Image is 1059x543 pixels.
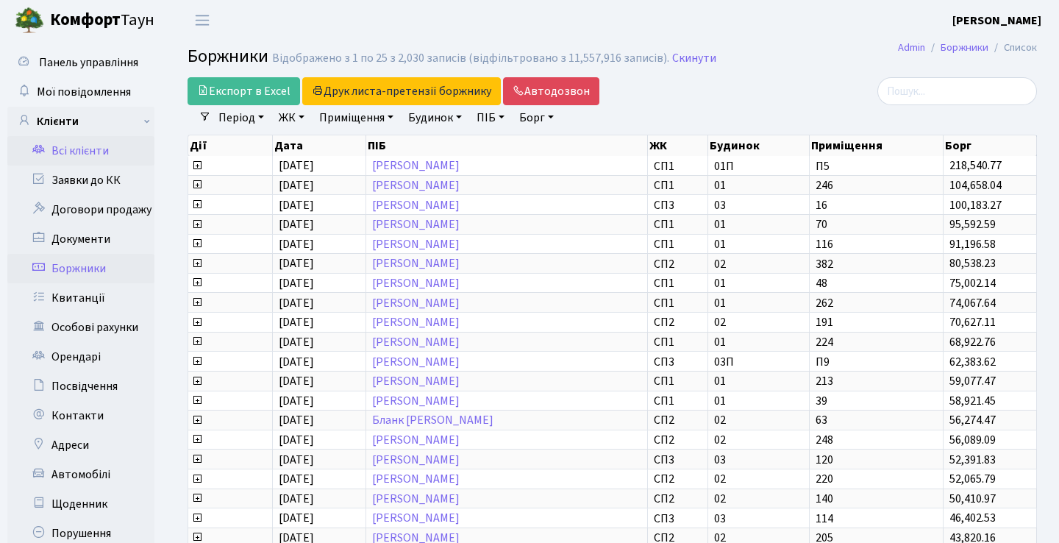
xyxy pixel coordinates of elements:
[503,77,599,105] a: Автодозвон
[279,491,314,507] span: [DATE]
[279,471,314,487] span: [DATE]
[372,432,460,448] a: [PERSON_NAME]
[714,258,803,270] span: 02
[714,277,803,289] span: 01
[654,316,702,328] span: СП2
[949,177,1002,194] span: 104,658.04
[714,238,803,250] span: 01
[949,511,996,527] span: 46,402.53
[949,197,1002,213] span: 100,183.27
[816,434,937,446] span: 248
[988,40,1037,56] li: Список
[714,375,803,387] span: 01
[7,77,154,107] a: Мої повідомлення
[816,238,937,250] span: 116
[50,8,154,33] span: Таун
[372,236,460,252] a: [PERSON_NAME]
[810,135,944,156] th: Приміщення
[188,135,273,156] th: Дії
[7,254,154,283] a: Боржники
[279,295,314,311] span: [DATE]
[279,236,314,252] span: [DATE]
[279,393,314,409] span: [DATE]
[816,375,937,387] span: 213
[654,473,702,485] span: СП2
[714,434,803,446] span: 02
[372,177,460,194] a: [PERSON_NAME]
[279,412,314,428] span: [DATE]
[949,412,996,428] span: 56,274.47
[273,105,310,130] a: ЖК
[372,452,460,468] a: [PERSON_NAME]
[898,40,925,55] a: Admin
[949,354,996,370] span: 62,383.62
[654,277,702,289] span: СП1
[7,195,154,224] a: Договори продажу
[7,460,154,489] a: Автомобілі
[654,356,702,368] span: СП3
[372,373,460,389] a: [PERSON_NAME]
[279,373,314,389] span: [DATE]
[372,393,460,409] a: [PERSON_NAME]
[816,414,937,426] span: 63
[816,297,937,309] span: 262
[39,54,138,71] span: Панель управління
[949,314,996,330] span: 70,627.11
[708,135,810,156] th: Будинок
[654,414,702,426] span: СП2
[877,77,1037,105] input: Пошук...
[714,395,803,407] span: 01
[816,160,937,172] span: П5
[7,283,154,313] a: Квитанції
[816,277,937,289] span: 48
[302,77,501,105] button: Друк листа-претензії боржнику
[816,356,937,368] span: П9
[952,13,1041,29] b: [PERSON_NAME]
[714,336,803,348] span: 01
[654,395,702,407] span: СП1
[816,454,937,466] span: 120
[654,199,702,211] span: СП3
[944,135,1037,156] th: Борг
[654,493,702,505] span: СП2
[654,513,702,525] span: СП3
[7,48,154,77] a: Панель управління
[654,219,702,230] span: СП1
[513,105,560,130] a: Борг
[184,8,221,32] button: Переключити навігацію
[471,105,510,130] a: ПІБ
[279,177,314,194] span: [DATE]
[188,77,300,105] a: Експорт в Excel
[279,256,314,272] span: [DATE]
[372,354,460,370] a: [PERSON_NAME]
[372,491,460,507] a: [PERSON_NAME]
[279,452,314,468] span: [DATE]
[714,356,803,368] span: 03П
[7,401,154,430] a: Контакти
[402,105,468,130] a: Будинок
[188,43,268,69] span: Боржники
[816,493,937,505] span: 140
[654,336,702,348] span: СП1
[816,219,937,230] span: 70
[372,334,460,350] a: [PERSON_NAME]
[949,393,996,409] span: 58,921.45
[714,414,803,426] span: 02
[949,256,996,272] span: 80,538.23
[949,452,996,468] span: 52,391.83
[714,513,803,525] span: 03
[372,216,460,233] a: [PERSON_NAME]
[279,354,314,370] span: [DATE]
[654,434,702,446] span: СП2
[372,275,460,291] a: [PERSON_NAME]
[279,216,314,233] span: [DATE]
[816,199,937,211] span: 16
[816,180,937,191] span: 246
[7,372,154,401] a: Посвідчення
[7,166,154,195] a: Заявки до КК
[952,12,1041,29] a: [PERSON_NAME]
[7,107,154,136] a: Клієнти
[949,158,1002,174] span: 218,540.77
[313,105,399,130] a: Приміщення
[279,511,314,527] span: [DATE]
